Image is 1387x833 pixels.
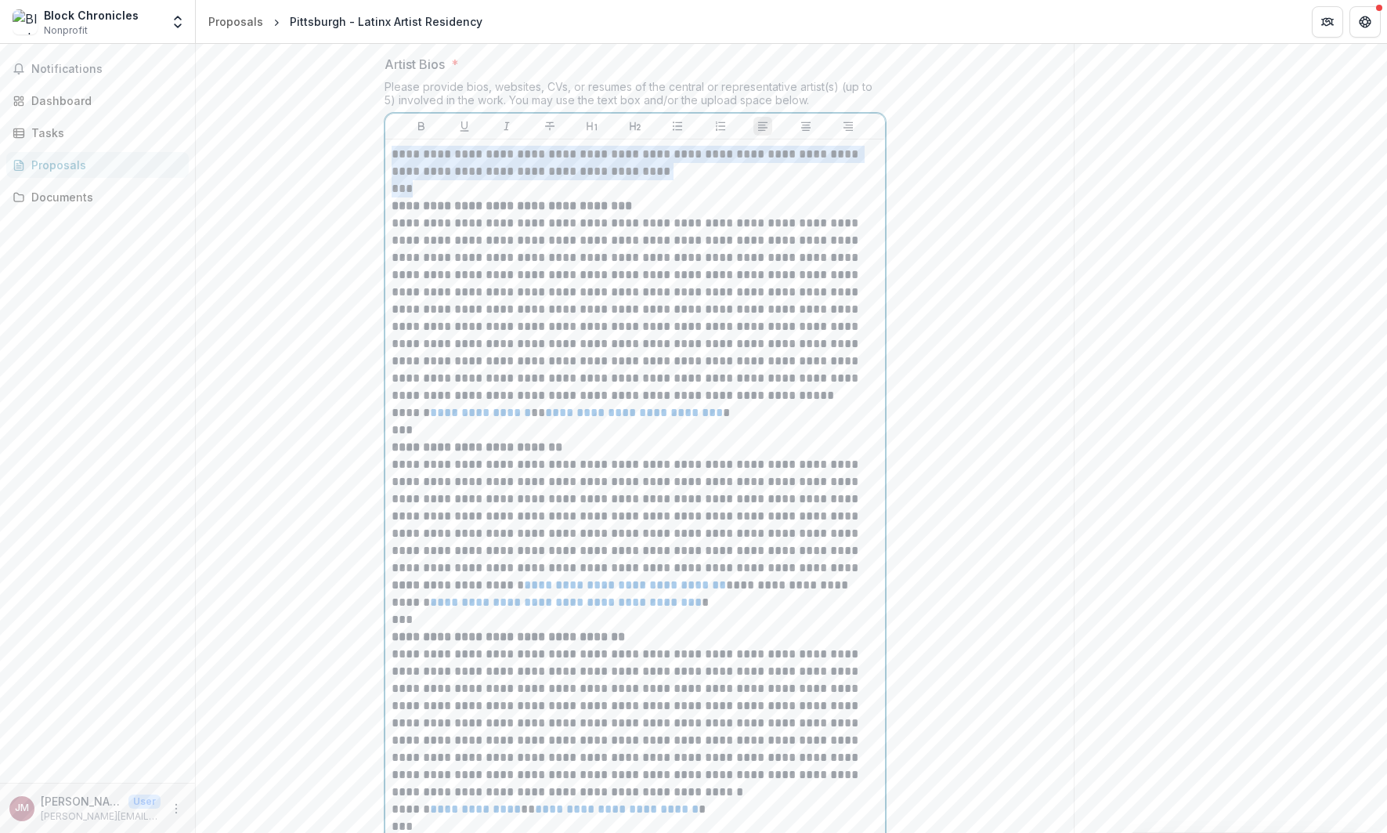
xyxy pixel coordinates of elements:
[6,88,189,114] a: Dashboard
[6,120,189,146] a: Tasks
[412,117,431,136] button: Bold
[583,117,601,136] button: Heading 1
[668,117,687,136] button: Bullet List
[208,13,263,30] div: Proposals
[1349,6,1381,38] button: Get Help
[31,63,182,76] span: Notifications
[15,803,29,813] div: Jason C. Méndez
[167,6,189,38] button: Open entity switcher
[31,189,176,205] div: Documents
[13,9,38,34] img: Block Chronicles
[167,799,186,818] button: More
[290,13,482,30] div: Pittsburgh - Latinx Artist Residency
[41,793,122,809] p: [PERSON_NAME]
[6,56,189,81] button: Notifications
[455,117,474,136] button: Underline
[796,117,815,136] button: Align Center
[1312,6,1343,38] button: Partners
[753,117,772,136] button: Align Left
[540,117,559,136] button: Strike
[202,10,269,33] a: Proposals
[6,184,189,210] a: Documents
[202,10,489,33] nav: breadcrumb
[31,125,176,141] div: Tasks
[6,152,189,178] a: Proposals
[626,117,645,136] button: Heading 2
[44,24,88,38] span: Nonprofit
[44,7,139,24] div: Block Chronicles
[385,80,886,113] div: Please provide bios, websites, CVs, or resumes of the central or representative artist(s) (up to ...
[839,117,858,136] button: Align Right
[128,795,161,809] p: User
[497,117,516,136] button: Italicize
[711,117,730,136] button: Ordered List
[31,92,176,109] div: Dashboard
[31,157,176,173] div: Proposals
[385,55,445,74] p: Artist Bios
[41,809,161,824] p: [PERSON_NAME][EMAIL_ADDRESS][DOMAIN_NAME]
